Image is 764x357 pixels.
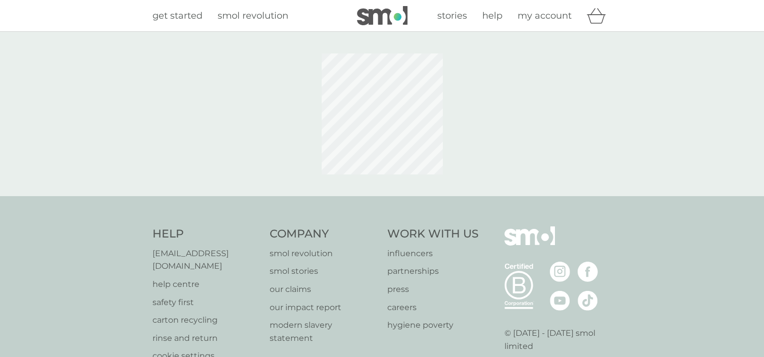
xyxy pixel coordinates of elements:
a: our claims [270,283,377,296]
a: modern slavery statement [270,319,377,344]
span: my account [518,10,572,21]
a: help [482,9,502,23]
img: visit the smol Tiktok page [578,290,598,311]
h4: Work With Us [387,226,479,242]
a: safety first [152,296,260,309]
a: smol revolution [218,9,288,23]
p: © [DATE] - [DATE] smol limited [504,327,612,352]
a: [EMAIL_ADDRESS][DOMAIN_NAME] [152,247,260,273]
h4: Company [270,226,377,242]
span: get started [152,10,202,21]
a: smol stories [270,265,377,278]
a: careers [387,301,479,314]
img: visit the smol Youtube page [550,290,570,311]
span: smol revolution [218,10,288,21]
a: smol revolution [270,247,377,260]
a: get started [152,9,202,23]
img: smol [504,226,555,261]
a: my account [518,9,572,23]
a: carton recycling [152,314,260,327]
a: rinse and return [152,332,260,345]
img: smol [357,6,408,25]
div: basket [587,6,612,26]
a: help centre [152,278,260,291]
span: stories [437,10,467,21]
span: help [482,10,502,21]
h4: Help [152,226,260,242]
a: stories [437,9,467,23]
a: influencers [387,247,479,260]
a: our impact report [270,301,377,314]
img: visit the smol Facebook page [578,262,598,282]
a: press [387,283,479,296]
img: visit the smol Instagram page [550,262,570,282]
a: hygiene poverty [387,319,479,332]
a: partnerships [387,265,479,278]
